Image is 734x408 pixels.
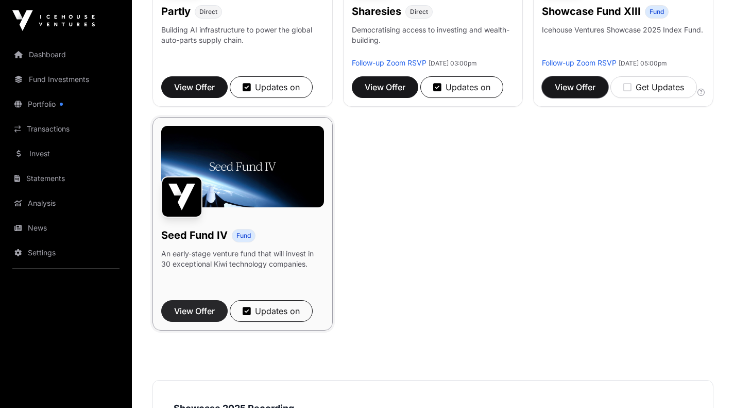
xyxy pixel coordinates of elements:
[433,81,490,93] div: Updates on
[161,176,202,218] img: Seed Fund IV
[619,59,667,67] span: [DATE] 05:00pm
[8,241,124,264] a: Settings
[542,58,617,67] a: Follow-up Zoom RSVP
[230,300,313,322] button: Updates on
[199,8,217,16] span: Direct
[161,249,324,269] p: An early-stage venture fund that will invest in 30 exceptional Kiwi technology companies.
[542,25,703,35] p: Icehouse Ventures Showcase 2025 Index Fund.
[161,4,191,19] h1: Partly
[236,232,251,240] span: Fund
[8,43,124,66] a: Dashboard
[555,81,595,93] span: View Offer
[161,300,228,322] button: View Offer
[230,76,313,98] button: Updates on
[8,142,124,165] a: Invest
[410,8,428,16] span: Direct
[243,305,300,317] div: Updates on
[8,217,124,239] a: News
[161,126,324,207] img: Seed-Fund-4_Banner.jpg
[420,76,503,98] button: Updates on
[8,167,124,190] a: Statements
[542,4,641,19] h1: Showcase Fund XIII
[12,10,95,31] img: Icehouse Ventures Logo
[161,228,228,242] h1: Seed Fund IV
[352,58,426,67] a: Follow-up Zoom RSVP
[429,59,477,67] span: [DATE] 03:00pm
[243,81,300,93] div: Updates on
[352,76,418,98] button: View Offer
[682,358,734,408] iframe: Chat Widget
[8,68,124,91] a: Fund Investments
[352,25,515,58] p: Democratising access to investing and wealth-building.
[542,76,608,98] button: View Offer
[610,76,697,98] button: Get Updates
[8,93,124,116] a: Portfolio
[623,81,684,93] div: Get Updates
[365,81,405,93] span: View Offer
[174,81,215,93] span: View Offer
[8,118,124,140] a: Transactions
[8,192,124,215] a: Analysis
[161,25,324,58] p: Building AI infrastructure to power the global auto-parts supply chain.
[352,4,401,19] h1: Sharesies
[161,76,228,98] button: View Offer
[650,8,664,16] span: Fund
[174,305,215,317] span: View Offer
